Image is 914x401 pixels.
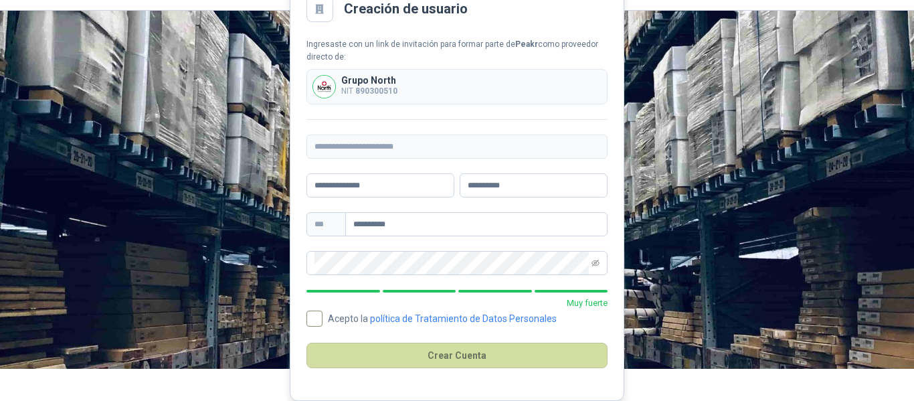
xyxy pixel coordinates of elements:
[313,76,335,98] img: Company Logo
[306,297,608,310] p: Muy fuerte
[515,39,538,49] b: Peakr
[323,314,562,323] span: Acepto la
[306,343,608,368] button: Crear Cuenta
[341,85,397,98] p: NIT
[341,76,397,85] p: Grupo North
[306,38,608,64] div: Ingresaste con un link de invitación para formar parte de como proveedor directo de:
[591,259,600,267] span: eye-invisible
[370,313,557,324] a: política de Tratamiento de Datos Personales
[355,86,397,96] b: 890300510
